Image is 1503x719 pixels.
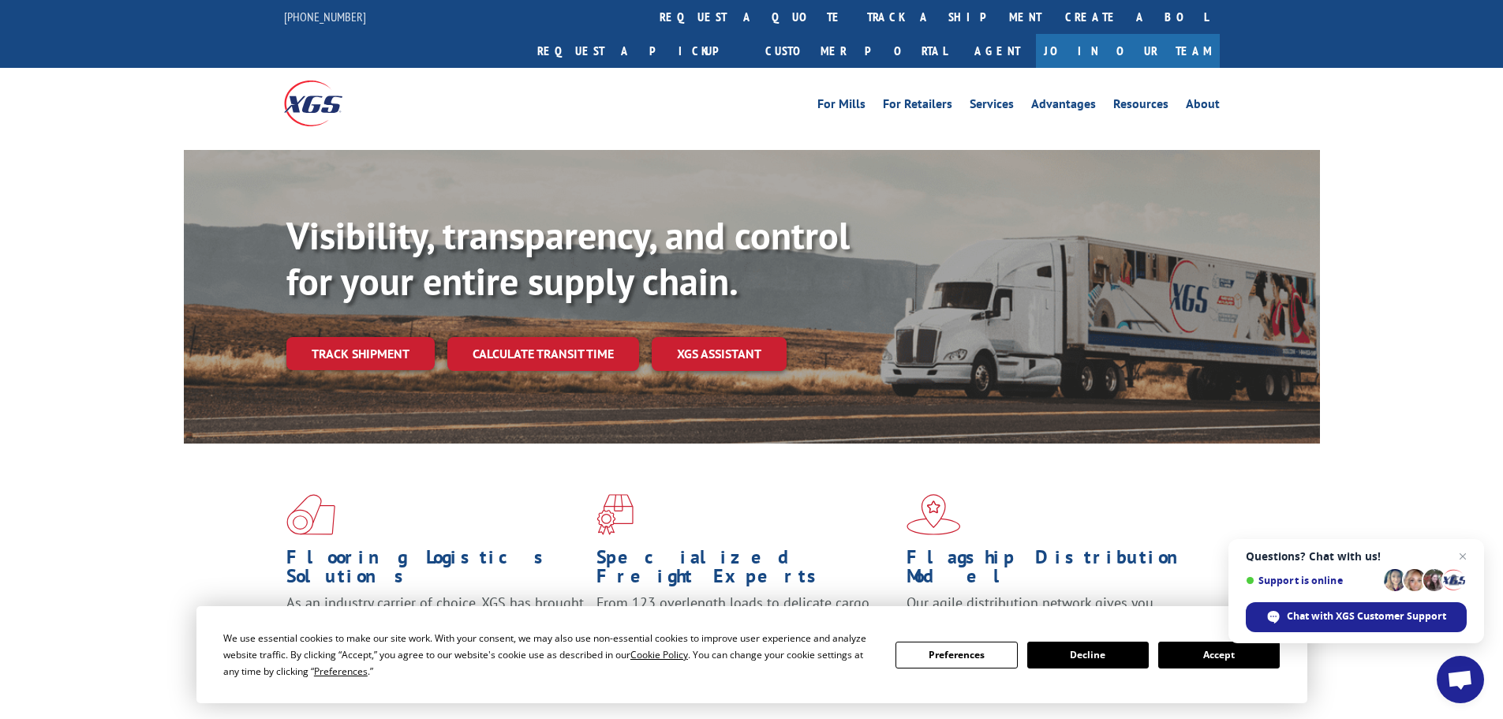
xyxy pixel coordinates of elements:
a: [PHONE_NUMBER] [284,9,366,24]
a: Calculate transit time [447,337,639,371]
div: Cookie Consent Prompt [196,606,1307,703]
span: Chat with XGS Customer Support [1246,602,1467,632]
a: XGS ASSISTANT [652,337,787,371]
button: Preferences [895,642,1017,668]
a: Customer Portal [753,34,959,68]
span: Support is online [1246,575,1378,586]
img: xgs-icon-flagship-distribution-model-red [907,494,961,535]
span: Questions? Chat with us! [1246,550,1467,563]
span: Cookie Policy [630,648,688,661]
span: Our agile distribution network gives you nationwide inventory management on demand. [907,594,1197,631]
a: Advantages [1031,98,1096,115]
h1: Flooring Logistics Solutions [286,548,585,594]
a: Open chat [1437,656,1484,703]
h1: Flagship Distribution Model [907,548,1205,594]
p: From 123 overlength loads to delicate cargo, our experienced staff knows the best way to move you... [596,594,895,664]
button: Accept [1158,642,1280,668]
span: Preferences [314,665,368,678]
a: Track shipment [286,337,435,370]
a: For Mills [817,98,866,115]
a: Services [970,98,1014,115]
a: Resources [1113,98,1168,115]
a: Join Our Team [1036,34,1220,68]
button: Decline [1027,642,1149,668]
a: Request a pickup [525,34,753,68]
span: As an industry carrier of choice, XGS has brought innovation and dedication to flooring logistics... [286,594,584,650]
img: xgs-icon-total-supply-chain-intelligence-red [286,494,335,535]
b: Visibility, transparency, and control for your entire supply chain. [286,211,850,305]
h1: Specialized Freight Experts [596,548,895,594]
a: Agent [959,34,1036,68]
span: Chat with XGS Customer Support [1287,609,1446,624]
a: For Retailers [883,98,952,115]
a: About [1186,98,1220,115]
div: We use essential cookies to make our site work. With your consent, we may also use non-essential ... [223,630,877,680]
img: xgs-icon-focused-on-flooring-red [596,494,634,535]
